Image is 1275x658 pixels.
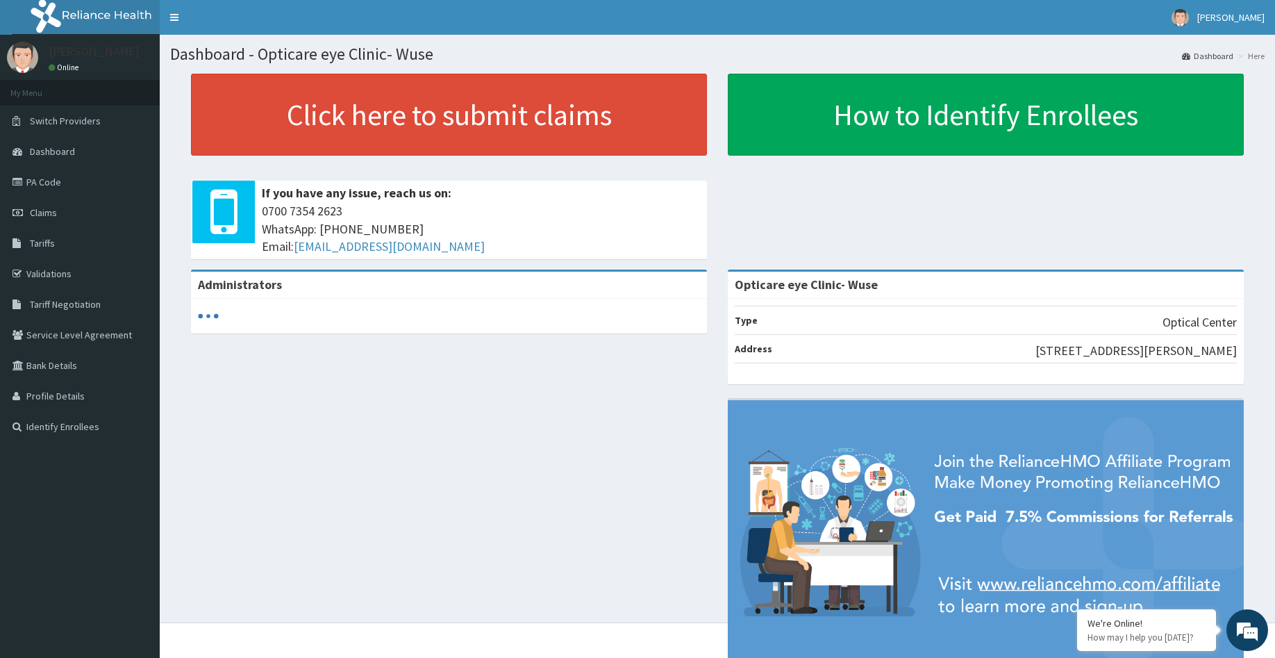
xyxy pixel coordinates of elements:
b: Address [735,343,772,355]
svg: audio-loading [198,306,219,327]
span: [PERSON_NAME] [1197,11,1265,24]
span: Switch Providers [30,115,101,127]
strong: Opticare eye Clinic- Wuse [735,277,878,293]
b: Type [735,314,758,327]
a: Dashboard [1182,50,1233,62]
p: Optical Center [1162,313,1237,331]
b: Administrators [198,277,282,293]
img: User Image [7,42,38,73]
li: Here [1235,50,1265,62]
a: [EMAIL_ADDRESS][DOMAIN_NAME] [294,238,485,254]
p: How may I help you today? [1087,632,1206,643]
a: Online [49,63,82,72]
span: Tariff Negotiation [30,298,101,311]
p: [STREET_ADDRESS][PERSON_NAME] [1035,342,1237,360]
span: Tariffs [30,237,55,249]
span: Claims [30,206,57,219]
img: User Image [1172,9,1189,26]
h1: Dashboard - Opticare eye Clinic- Wuse [170,45,1265,63]
a: Click here to submit claims [191,74,707,156]
div: We're Online! [1087,617,1206,630]
p: [PERSON_NAME] [49,45,140,58]
a: How to Identify Enrollees [728,74,1244,156]
b: If you have any issue, reach us on: [262,185,451,201]
span: 0700 7354 2623 WhatsApp: [PHONE_NUMBER] Email: [262,202,700,256]
span: Dashboard [30,145,75,158]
